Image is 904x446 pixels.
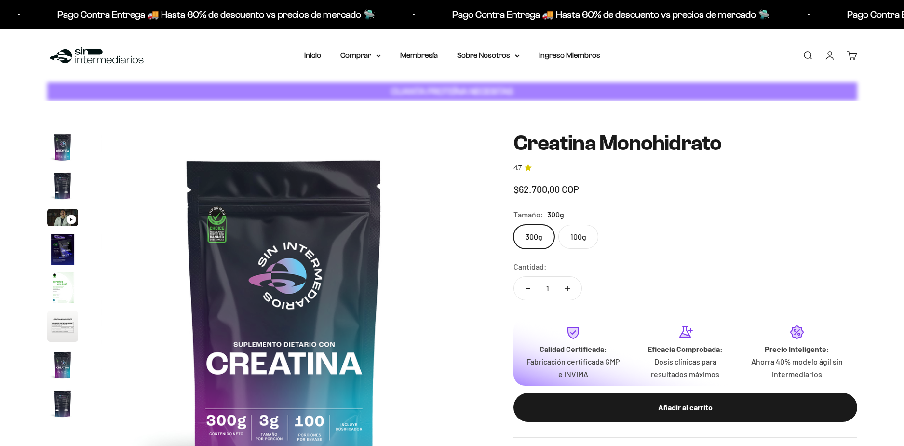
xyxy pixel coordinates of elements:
button: Reducir cantidad [514,277,542,300]
span: 300g [547,208,564,221]
strong: Eficacia Comprobada: [648,344,723,353]
p: Fabricación certificada GMP e INVIMA [525,355,621,380]
img: Creatina Monohidrato [47,388,78,419]
img: Creatina Monohidrato [47,350,78,380]
button: Ir al artículo 4 [47,234,78,268]
h1: Creatina Monohidrato [513,132,857,155]
p: Pago Contra Entrega 🚚 Hasta 60% de descuento vs precios de mercado 🛸 [452,7,770,22]
button: Ir al artículo 8 [47,388,78,422]
p: Ahorra 40% modelo ágil sin intermediarios [749,355,845,380]
p: Pago Contra Entrega 🚚 Hasta 60% de descuento vs precios de mercado 🛸 [57,7,375,22]
sale-price: $62.700,00 COP [513,181,579,197]
a: Inicio [304,51,321,59]
a: 4.74.7 de 5.0 estrellas [513,163,857,174]
a: Ingreso Miembros [539,51,600,59]
button: Ir al artículo 6 [47,311,78,345]
button: Ir al artículo 3 [47,209,78,229]
strong: Precio Inteligente: [765,344,829,353]
img: Creatina Monohidrato [47,170,78,201]
span: 4.7 [513,163,522,174]
a: Membresía [400,51,438,59]
button: Ir al artículo 2 [47,170,78,204]
label: Cantidad: [513,260,547,273]
button: Aumentar cantidad [553,277,581,300]
legend: Tamaño: [513,208,543,221]
button: Ir al artículo 5 [47,272,78,306]
img: Creatina Monohidrato [47,272,78,303]
summary: Comprar [340,49,381,62]
img: Creatina Monohidrato [47,311,78,342]
summary: Sobre Nosotros [457,49,520,62]
strong: Calidad Certificada: [540,344,607,353]
button: Añadir al carrito [513,393,857,422]
p: Dosis clínicas para resultados máximos [637,355,733,380]
img: Creatina Monohidrato [47,234,78,265]
img: Creatina Monohidrato [47,132,78,162]
strong: CUANTA PROTEÍNA NECESITAS [391,86,513,96]
button: Ir al artículo 7 [47,350,78,383]
button: Ir al artículo 1 [47,132,78,165]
